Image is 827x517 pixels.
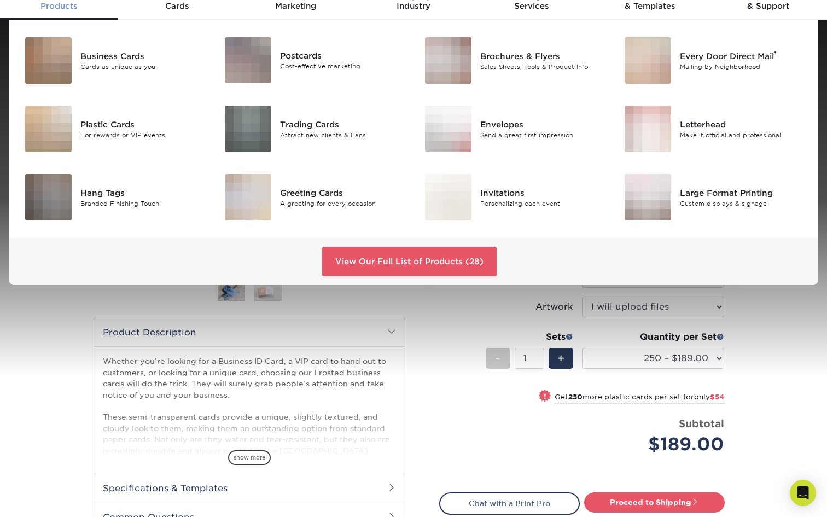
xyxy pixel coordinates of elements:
[622,170,806,225] a: Large Format Printing Large Format Printing Custom displays & signage
[425,37,471,84] img: Brochures & Flyers
[280,50,405,62] div: Postcards
[25,37,72,84] img: Business Cards
[480,187,605,199] div: Invitations
[680,118,805,130] div: Letterhead
[625,174,671,220] img: Large Format Printing
[80,62,206,71] div: Cards as unique as you
[322,247,497,276] a: View Our Full List of Products (28)
[422,170,605,225] a: Invitations Invitations Personalizing each event
[222,170,406,225] a: Greeting Cards Greeting Cards A greeting for every occasion
[425,106,471,152] img: Envelopes
[480,50,605,62] div: Brochures & Flyers
[222,101,406,156] a: Trading Cards Trading Cards Attract new clients & Fans
[25,174,72,220] img: Hang Tags
[80,118,206,130] div: Plastic Cards
[680,187,805,199] div: Large Format Printing
[3,484,93,513] iframe: Google Customer Reviews
[425,174,471,220] img: Invitations
[680,62,805,71] div: Mailing by Neighborhood
[480,62,605,71] div: Sales Sheets, Tools & Product Info
[694,393,724,401] span: only
[590,431,724,457] div: $189.00
[225,37,271,83] img: Postcards
[568,393,583,401] strong: 250
[480,130,605,140] div: Send a great first impression
[80,199,206,208] div: Branded Finishing Touch
[625,37,671,84] img: Every Door Direct Mail
[622,101,806,156] a: Letterhead Letterhead Make it official and professional
[80,50,206,62] div: Business Cards
[544,391,546,402] span: !
[439,492,580,514] a: Chat with a Print Pro
[422,101,605,156] a: Envelopes Envelopes Send a great first impression
[622,33,806,88] a: Every Door Direct Mail Every Door Direct Mail® Mailing by Neighborhood
[710,393,724,401] span: $54
[680,50,805,62] div: Every Door Direct Mail
[480,118,605,130] div: Envelopes
[790,480,816,506] div: Open Intercom Messenger
[225,106,271,152] img: Trading Cards
[22,101,206,156] a: Plastic Cards Plastic Cards For rewards or VIP events
[680,130,805,140] div: Make it official and professional
[94,474,405,502] h2: Specifications & Templates
[225,174,271,220] img: Greeting Cards
[280,118,405,130] div: Trading Cards
[222,33,406,88] a: Postcards Postcards Cost-effective marketing
[280,62,405,71] div: Cost-effective marketing
[584,492,725,512] a: Proceed to Shipping
[774,50,777,57] sup: ®
[80,187,206,199] div: Hang Tags
[280,187,405,199] div: Greeting Cards
[625,106,671,152] img: Letterhead
[480,199,605,208] div: Personalizing each event
[228,450,271,465] span: show more
[280,130,405,140] div: Attract new clients & Fans
[25,106,72,152] img: Plastic Cards
[680,199,805,208] div: Custom displays & signage
[22,170,206,225] a: Hang Tags Hang Tags Branded Finishing Touch
[80,130,206,140] div: For rewards or VIP events
[22,33,206,88] a: Business Cards Business Cards Cards as unique as you
[280,199,405,208] div: A greeting for every occasion
[555,393,724,404] small: Get more plastic cards per set for
[679,417,724,429] strong: Subtotal
[422,33,605,88] a: Brochures & Flyers Brochures & Flyers Sales Sheets, Tools & Product Info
